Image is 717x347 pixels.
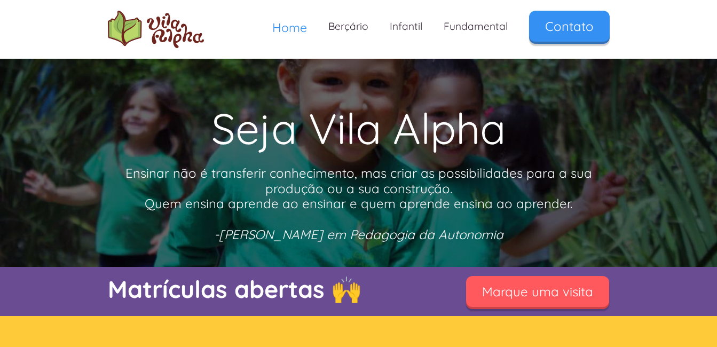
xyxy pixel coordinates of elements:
a: Home [262,11,318,44]
a: Marque uma visita [466,276,609,307]
a: Contato [529,11,610,42]
h1: Seja Vila Alpha [108,96,610,160]
span: Home [272,20,307,35]
img: logo Escola Vila Alpha [108,11,204,48]
a: home [108,11,204,48]
em: -[PERSON_NAME] em Pedagogia da Autonomia [214,226,503,242]
p: Matrículas abertas 🙌 [108,272,439,306]
a: Infantil [379,11,433,42]
a: Berçário [318,11,379,42]
p: Ensinar não é transferir conhecimento, mas criar as possibilidades para a sua produção ou a sua c... [108,165,610,242]
a: Fundamental [433,11,518,42]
